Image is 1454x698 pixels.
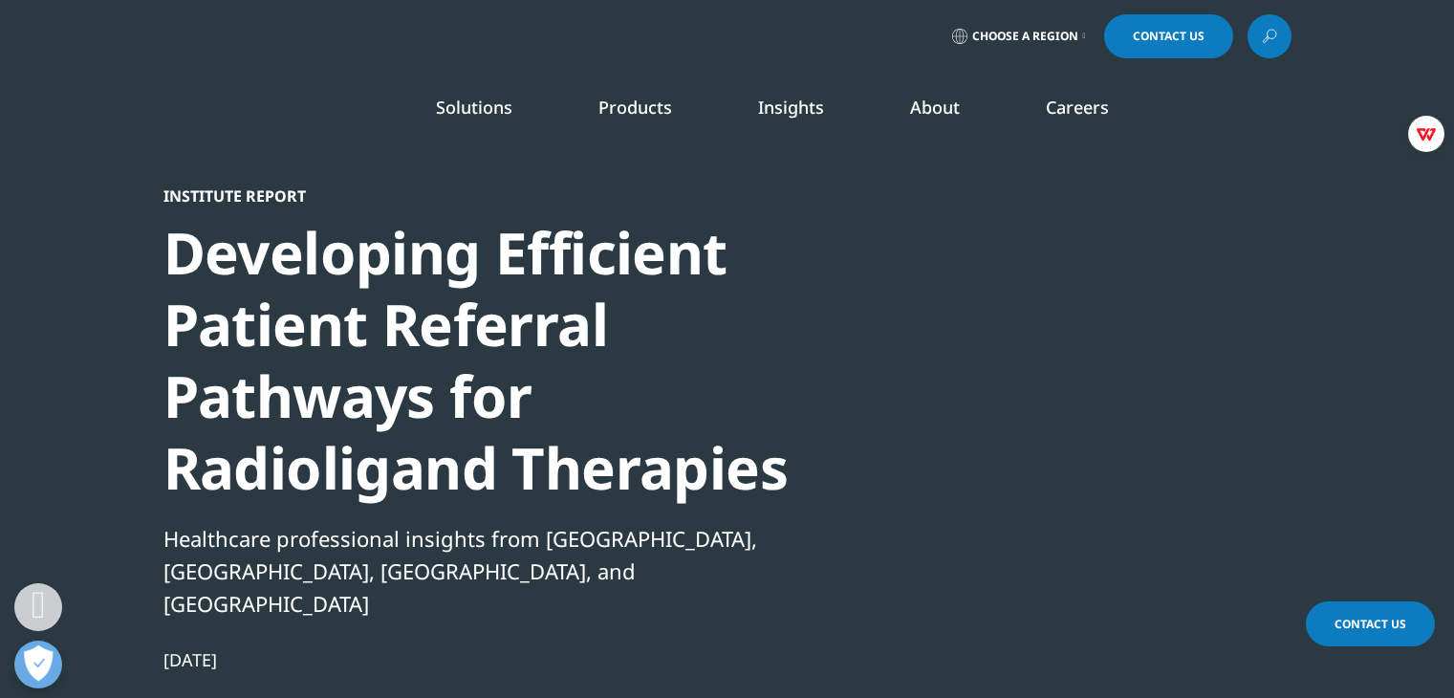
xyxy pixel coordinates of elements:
button: 打开偏好 [14,641,62,688]
span: Choose a Region [972,29,1078,44]
a: Solutions [436,96,512,119]
a: Careers [1046,96,1109,119]
a: Products [598,96,672,119]
nav: Primary [324,67,1291,157]
a: Insights [758,96,824,119]
div: Healthcare professional insights from [GEOGRAPHIC_DATA], [GEOGRAPHIC_DATA], [GEOGRAPHIC_DATA], an... [163,522,819,620]
div: [DATE] [163,648,819,671]
a: Contact Us [1104,14,1233,58]
span: Contact Us [1335,616,1406,632]
a: About [910,96,960,119]
div: Developing Efficient Patient Referral Pathways for Radioligand Therapies [163,217,819,504]
a: Contact Us [1306,601,1435,646]
div: Institute Report [163,186,819,206]
span: Contact Us [1133,31,1204,42]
